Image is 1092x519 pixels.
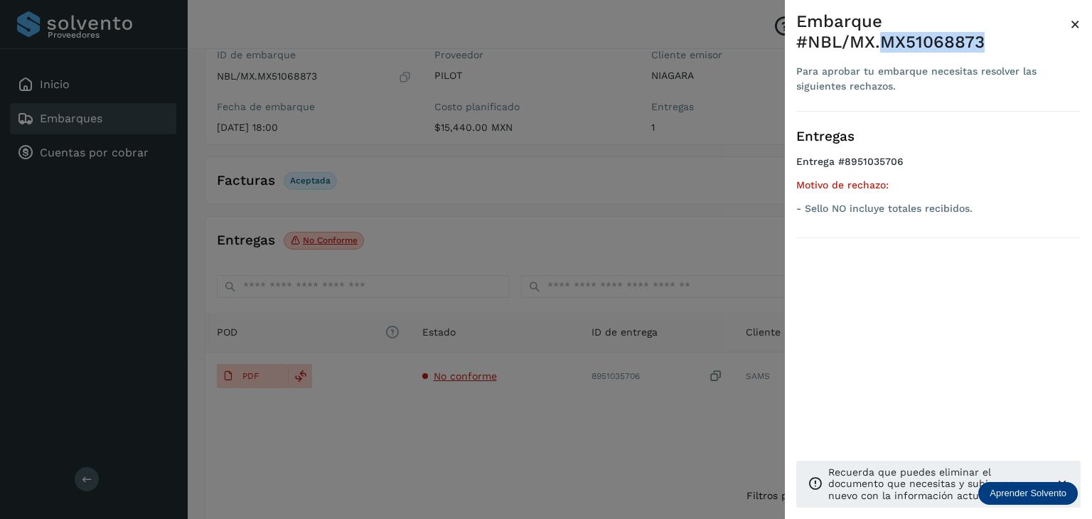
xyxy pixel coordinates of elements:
span: × [1070,14,1081,34]
p: - Sello NO incluye totales recibidos. [796,203,1081,215]
button: Close [1070,11,1081,37]
h3: Entregas [796,129,1081,145]
p: Recuerda que puedes eliminar el documento que necesitas y subir uno nuevo con la información actu... [828,466,1044,502]
p: Aprender Solvento [990,488,1066,499]
div: Aprender Solvento [978,482,1078,505]
h4: Entrega #8951035706 [796,156,1081,179]
h5: Motivo de rechazo: [796,179,1081,191]
div: Para aprobar tu embarque necesitas resolver las siguientes rechazos. [796,64,1070,94]
div: Embarque #NBL/MX.MX51068873 [796,11,1070,53]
